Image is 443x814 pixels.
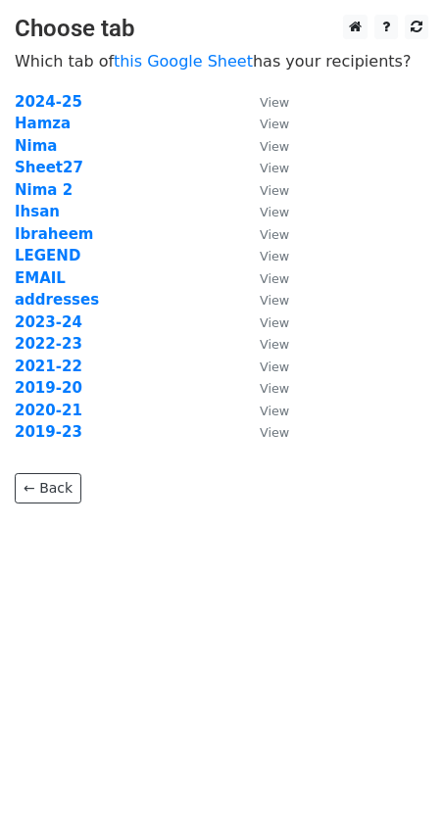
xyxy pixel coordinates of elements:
[240,291,289,309] a: View
[15,358,82,375] a: 2021-22
[240,358,289,375] a: View
[15,203,60,220] a: Ihsan
[260,205,289,219] small: View
[260,249,289,263] small: View
[240,93,289,111] a: View
[260,359,289,374] small: View
[15,313,82,331] a: 2023-24
[260,425,289,440] small: View
[114,52,253,71] a: this Google Sheet
[15,93,82,111] a: 2024-25
[15,379,82,397] a: 2019-20
[260,271,289,286] small: View
[260,95,289,110] small: View
[15,335,82,353] a: 2022-23
[260,227,289,242] small: View
[15,115,71,132] a: Hamza
[15,51,428,72] p: Which tab of has your recipients?
[15,137,57,155] a: Nima
[15,247,80,264] a: LEGEND
[260,315,289,330] small: View
[15,15,428,43] h3: Choose tab
[240,402,289,419] a: View
[240,269,289,287] a: View
[15,402,82,419] a: 2020-21
[260,183,289,198] small: View
[240,423,289,441] a: View
[240,313,289,331] a: View
[260,161,289,175] small: View
[240,159,289,176] a: View
[240,247,289,264] a: View
[260,139,289,154] small: View
[240,115,289,132] a: View
[240,335,289,353] a: View
[240,181,289,199] a: View
[240,379,289,397] a: View
[260,337,289,352] small: View
[15,423,82,441] a: 2019-23
[240,137,289,155] a: View
[260,117,289,131] small: View
[15,159,83,176] a: Sheet27
[15,181,73,199] a: Nima 2
[240,203,289,220] a: View
[260,293,289,308] small: View
[15,269,66,287] a: EMAIL
[15,291,99,309] a: addresses
[260,381,289,396] small: View
[15,473,81,503] a: ← Back
[15,225,94,243] a: Ibraheem
[240,225,289,243] a: View
[260,404,289,418] small: View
